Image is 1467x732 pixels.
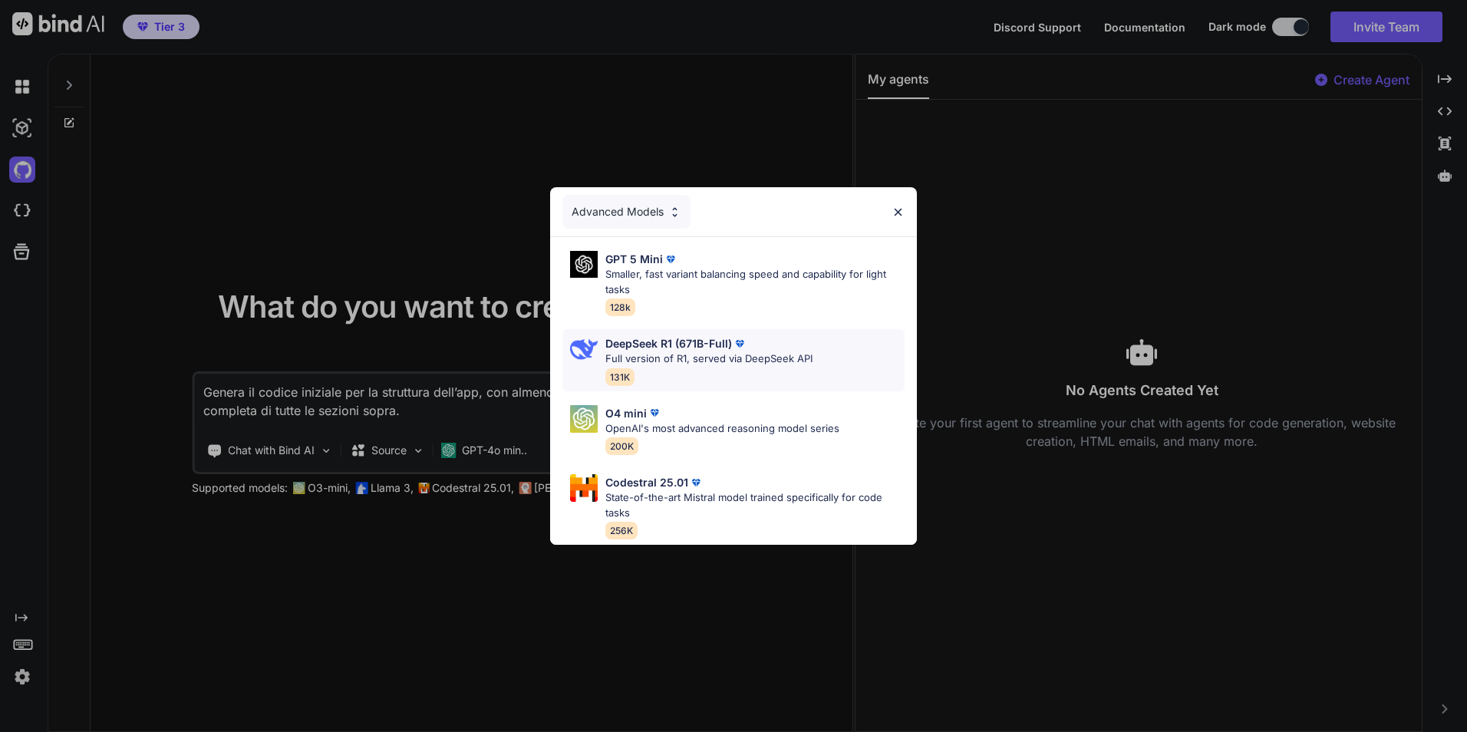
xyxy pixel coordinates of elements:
p: Smaller, fast variant balancing speed and capability for light tasks [605,267,905,297]
span: 131K [605,368,635,386]
p: GPT 5 Mini [605,251,663,267]
img: Pick Models [570,405,598,433]
p: O4 mini [605,405,647,421]
p: Codestral 25.01 [605,474,688,490]
p: State-of-the-art Mistral model trained specifically for code tasks [605,490,905,520]
p: DeepSeek R1 (671B-Full) [605,335,732,351]
img: premium [688,475,704,490]
img: Pick Models [570,251,598,278]
img: Pick Models [570,335,598,363]
img: premium [647,405,662,420]
p: Full version of R1, served via DeepSeek API [605,351,813,367]
p: OpenAI's most advanced reasoning model series [605,421,839,437]
img: premium [663,252,678,267]
span: 256K [605,522,638,539]
img: Pick Models [668,206,681,219]
div: Advanced Models [562,195,691,229]
span: 128k [605,298,635,316]
span: 200K [605,437,638,455]
img: Pick Models [570,474,598,502]
img: close [892,206,905,219]
img: premium [732,336,747,351]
